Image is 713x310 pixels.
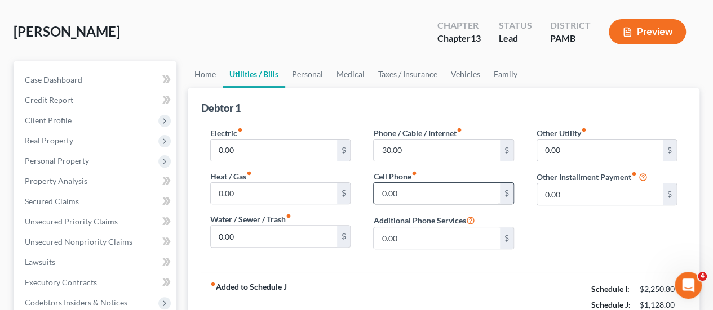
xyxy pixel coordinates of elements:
[591,300,631,309] strong: Schedule J:
[550,32,591,45] div: PAMB
[25,298,127,307] span: Codebtors Insiders & Notices
[537,140,663,161] input: --
[16,171,176,191] a: Property Analysis
[16,90,176,110] a: Credit Report
[411,170,417,176] i: fiber_manual_record
[444,61,487,88] a: Vehicles
[609,19,686,44] button: Preview
[437,19,481,32] div: Chapter
[25,217,118,226] span: Unsecured Priority Claims
[16,191,176,212] a: Secured Claims
[499,32,532,45] div: Lead
[246,170,252,176] i: fiber_manual_record
[675,272,702,299] iframe: Intercom live chat
[663,140,676,161] div: $
[210,213,291,225] label: Water / Sewer / Trash
[374,140,499,161] input: --
[537,171,637,183] label: Other Installment Payment
[211,226,336,247] input: --
[25,196,79,206] span: Secured Claims
[25,237,132,246] span: Unsecured Nonpriority Claims
[374,183,499,204] input: --
[25,115,72,125] span: Client Profile
[437,32,481,45] div: Chapter
[471,33,481,43] span: 13
[537,183,663,205] input: --
[25,257,55,267] span: Lawsuits
[285,61,330,88] a: Personal
[330,61,371,88] a: Medical
[211,140,336,161] input: --
[640,284,677,295] div: $2,250.80
[211,183,336,204] input: --
[210,281,216,287] i: fiber_manual_record
[373,213,475,227] label: Additional Phone Services
[210,170,252,182] label: Heat / Gas
[698,272,707,281] span: 4
[456,127,462,133] i: fiber_manual_record
[223,61,285,88] a: Utilities / Bills
[25,277,97,287] span: Executory Contracts
[537,127,587,139] label: Other Utility
[487,61,524,88] a: Family
[373,170,417,182] label: Cell Phone
[500,140,513,161] div: $
[25,156,89,165] span: Personal Property
[210,127,243,139] label: Electric
[631,171,637,177] i: fiber_manual_record
[14,23,120,39] span: [PERSON_NAME]
[371,61,444,88] a: Taxes / Insurance
[16,252,176,272] a: Lawsuits
[25,95,73,105] span: Credit Report
[550,19,591,32] div: District
[16,232,176,252] a: Unsecured Nonpriority Claims
[374,227,499,249] input: --
[16,70,176,90] a: Case Dashboard
[500,183,513,204] div: $
[16,272,176,293] a: Executory Contracts
[286,213,291,219] i: fiber_manual_record
[25,136,73,145] span: Real Property
[499,19,532,32] div: Status
[581,127,587,133] i: fiber_manual_record
[500,227,513,249] div: $
[201,101,241,115] div: Debtor 1
[237,127,243,133] i: fiber_manual_record
[373,127,462,139] label: Phone / Cable / Internet
[591,284,630,294] strong: Schedule I:
[337,183,351,204] div: $
[663,183,676,205] div: $
[25,176,87,186] span: Property Analysis
[337,226,351,247] div: $
[337,140,351,161] div: $
[188,61,223,88] a: Home
[25,75,82,84] span: Case Dashboard
[16,212,176,232] a: Unsecured Priority Claims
